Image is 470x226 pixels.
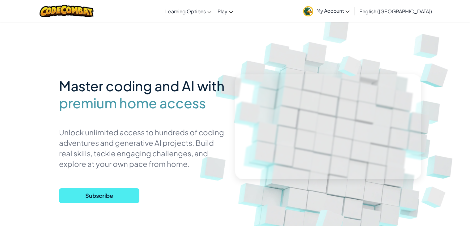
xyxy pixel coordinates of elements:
[59,188,139,203] button: Subscribe
[59,77,225,94] span: Master coding and AI with
[300,1,353,21] a: My Account
[412,176,457,217] img: Overlap cubes
[162,3,214,20] a: Learning Options
[316,7,349,14] span: My Account
[303,6,313,16] img: avatar
[409,46,463,99] img: Overlap cubes
[214,3,236,20] a: Play
[329,46,372,85] img: Overlap cubes
[59,127,226,169] p: Unlock unlimited access to hundreds of coding adventures and generative AI projects. Build real s...
[359,8,432,15] span: English ([GEOGRAPHIC_DATA])
[40,5,94,17] img: CodeCombat logo
[356,3,435,20] a: English ([GEOGRAPHIC_DATA])
[218,8,227,15] span: Play
[165,8,206,15] span: Learning Options
[59,94,206,111] span: premium home access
